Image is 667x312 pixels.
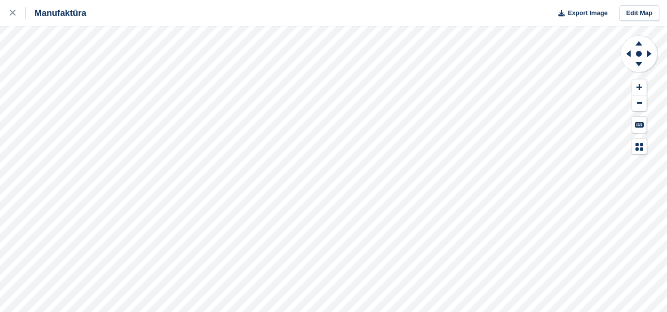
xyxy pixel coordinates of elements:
button: Export Image [553,5,608,21]
button: Zoom In [632,79,647,95]
button: Zoom Out [632,95,647,111]
span: Export Image [568,8,607,18]
button: Keyboard Shortcuts [632,117,647,133]
div: Manufaktūra [26,7,86,19]
button: Map Legend [632,139,647,155]
a: Edit Map [619,5,659,21]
